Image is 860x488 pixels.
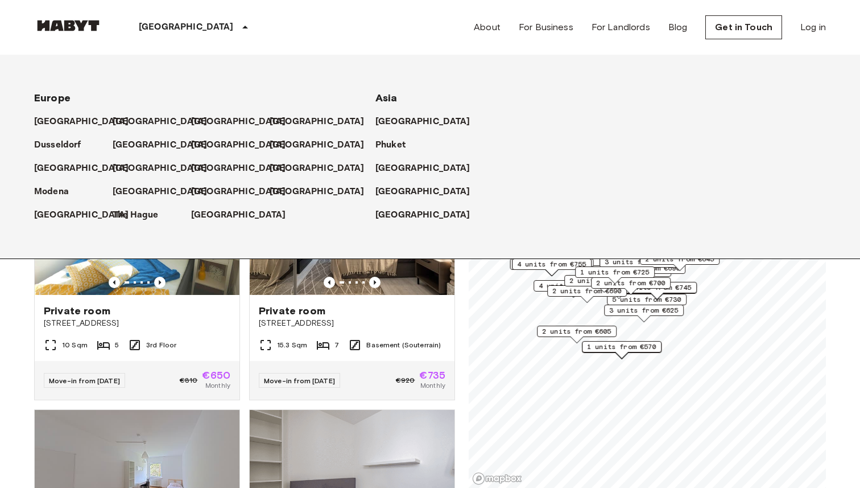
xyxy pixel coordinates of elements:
p: [GEOGRAPHIC_DATA] [113,185,208,199]
a: Mapbox logo [472,472,522,485]
a: [GEOGRAPHIC_DATA] [191,162,297,175]
a: [GEOGRAPHIC_DATA] [375,115,482,129]
p: Modena [34,185,69,199]
p: [GEOGRAPHIC_DATA] [191,115,286,129]
div: Map marker [640,253,720,271]
a: About [474,20,501,34]
span: Monthly [205,380,230,391]
p: [GEOGRAPHIC_DATA] [191,208,286,222]
div: Map marker [599,256,679,274]
span: 10 Sqm [62,340,88,350]
a: [GEOGRAPHIC_DATA] [34,115,140,129]
div: Map marker [607,294,687,311]
span: Move-in from [DATE] [49,376,120,385]
a: Blog [668,20,688,34]
a: For Business [519,20,573,34]
a: Dusseldorf [34,138,93,152]
span: 2 units from €925 [569,276,639,286]
p: Phuket [375,138,406,152]
div: Map marker [591,277,671,295]
span: Asia [375,92,398,104]
p: [GEOGRAPHIC_DATA] [113,115,208,129]
a: [GEOGRAPHIC_DATA] [191,115,297,129]
span: 2 units from €690 [552,286,622,296]
span: 4 units from €785 [539,281,608,291]
span: 5 units from €715 [597,266,666,276]
img: Habyt [34,20,102,31]
a: The Hague [113,208,169,222]
p: [GEOGRAPHIC_DATA] [375,185,470,199]
a: Marketing picture of unit DE-02-004-006-05HFPrevious imagePrevious imagePrivate room[STREET_ADDRE... [249,158,455,400]
a: [GEOGRAPHIC_DATA] [375,162,482,175]
p: [GEOGRAPHIC_DATA] [34,115,129,129]
a: Get in Touch [705,15,782,39]
span: 1 units from €725 [580,267,650,277]
p: [GEOGRAPHIC_DATA] [191,185,286,199]
p: [GEOGRAPHIC_DATA] [34,208,129,222]
div: Map marker [512,259,592,276]
a: Phuket [375,138,417,152]
p: [GEOGRAPHIC_DATA] [375,208,470,222]
span: €735 [419,370,445,380]
span: 4 units from €755 [517,259,586,269]
a: [GEOGRAPHIC_DATA] [113,185,219,199]
span: 7 [334,340,339,350]
button: Previous image [154,277,166,288]
a: Marketing picture of unit DE-02-011-001-01HFPrevious imagePrevious imagePrivate room[STREET_ADDRE... [34,158,240,400]
div: Map marker [547,285,627,303]
p: [GEOGRAPHIC_DATA] [191,138,286,152]
p: [GEOGRAPHIC_DATA] [270,138,365,152]
span: 3rd Floor [146,340,176,350]
span: 2 units from €605 [542,326,611,337]
a: [GEOGRAPHIC_DATA] [34,162,140,175]
span: Move-in from [DATE] [264,376,335,385]
div: Map marker [564,275,644,293]
button: Previous image [324,277,335,288]
a: [GEOGRAPHIC_DATA] [113,138,219,152]
a: [GEOGRAPHIC_DATA] [191,138,297,152]
a: [GEOGRAPHIC_DATA] [375,185,482,199]
div: Map marker [510,259,594,276]
span: 15.3 Sqm [277,340,307,350]
span: Europe [34,92,71,104]
span: Basement (Souterrain) [366,340,441,350]
p: [GEOGRAPHIC_DATA] [113,138,208,152]
span: 2 units from €645 [645,254,714,264]
a: [GEOGRAPHIC_DATA] [113,162,219,175]
a: [GEOGRAPHIC_DATA] [34,208,140,222]
a: [GEOGRAPHIC_DATA] [270,162,376,175]
a: [GEOGRAPHIC_DATA] [191,208,297,222]
p: [GEOGRAPHIC_DATA] [375,162,470,175]
p: [GEOGRAPHIC_DATA] [139,20,234,34]
span: Monthly [420,380,445,391]
a: [GEOGRAPHIC_DATA] [375,208,482,222]
a: Modena [34,185,80,199]
span: 1 units from €570 [587,342,656,352]
span: 3 units from €745 [622,282,692,293]
p: [GEOGRAPHIC_DATA] [113,162,208,175]
p: [GEOGRAPHIC_DATA] [191,162,286,175]
a: [GEOGRAPHIC_DATA] [113,115,219,129]
div: Map marker [604,305,684,322]
a: For Landlords [592,20,650,34]
span: [STREET_ADDRESS] [259,318,445,329]
span: €650 [202,370,230,380]
p: [GEOGRAPHIC_DATA] [270,162,365,175]
button: Previous image [369,277,381,288]
p: [GEOGRAPHIC_DATA] [34,162,129,175]
div: Map marker [537,326,617,343]
span: €810 [180,375,198,386]
p: [GEOGRAPHIC_DATA] [270,115,365,129]
a: Log in [800,20,826,34]
a: [GEOGRAPHIC_DATA] [270,185,376,199]
span: 5 [115,340,119,350]
span: 3 units from €625 [609,305,679,315]
a: [GEOGRAPHIC_DATA] [270,115,376,129]
div: Map marker [575,266,655,284]
button: Previous image [109,277,120,288]
span: [STREET_ADDRESS] [44,318,230,329]
div: Map marker [582,341,661,359]
p: Dusseldorf [34,138,81,152]
span: 3 units from €800 [605,257,674,267]
p: [GEOGRAPHIC_DATA] [375,115,470,129]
